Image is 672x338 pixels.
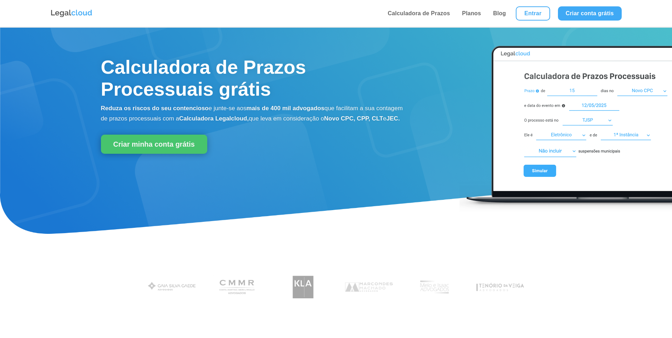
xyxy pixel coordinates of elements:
[276,272,330,302] img: Koury Lopes Advogados
[101,135,207,154] a: Criar minha conta grátis
[459,38,672,212] img: Calculadora de Prazos Processuais Legalcloud
[516,6,550,21] a: Entrar
[101,56,306,100] span: Calculadora de Prazos Processuais grátis
[179,115,249,122] b: Calculadora Legalcloud,
[558,6,622,21] a: Criar conta grátis
[459,207,672,213] a: Calculadora de Prazos Processuais Legalcloud
[50,9,93,18] img: Logo da Legalcloud
[407,272,462,302] img: Profissionais do escritório Melo e Isaac Advogados utilizam a Legalcloud
[101,105,209,112] b: Reduza os riscos do seu contencioso
[101,103,403,124] p: e junte-se aos que facilitam a sua contagem de prazos processuais com a que leva em consideração o e
[247,105,324,112] b: mais de 400 mil advogados
[473,272,527,302] img: Tenório da Veiga Advogados
[145,272,199,302] img: Gaia Silva Gaede Advogados Associados
[324,115,383,122] b: Novo CPC, CPP, CLT
[386,115,400,122] b: JEC.
[342,272,396,302] img: Marcondes Machado Advogados utilizam a Legalcloud
[210,272,265,302] img: Costa Martins Meira Rinaldi Advogados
